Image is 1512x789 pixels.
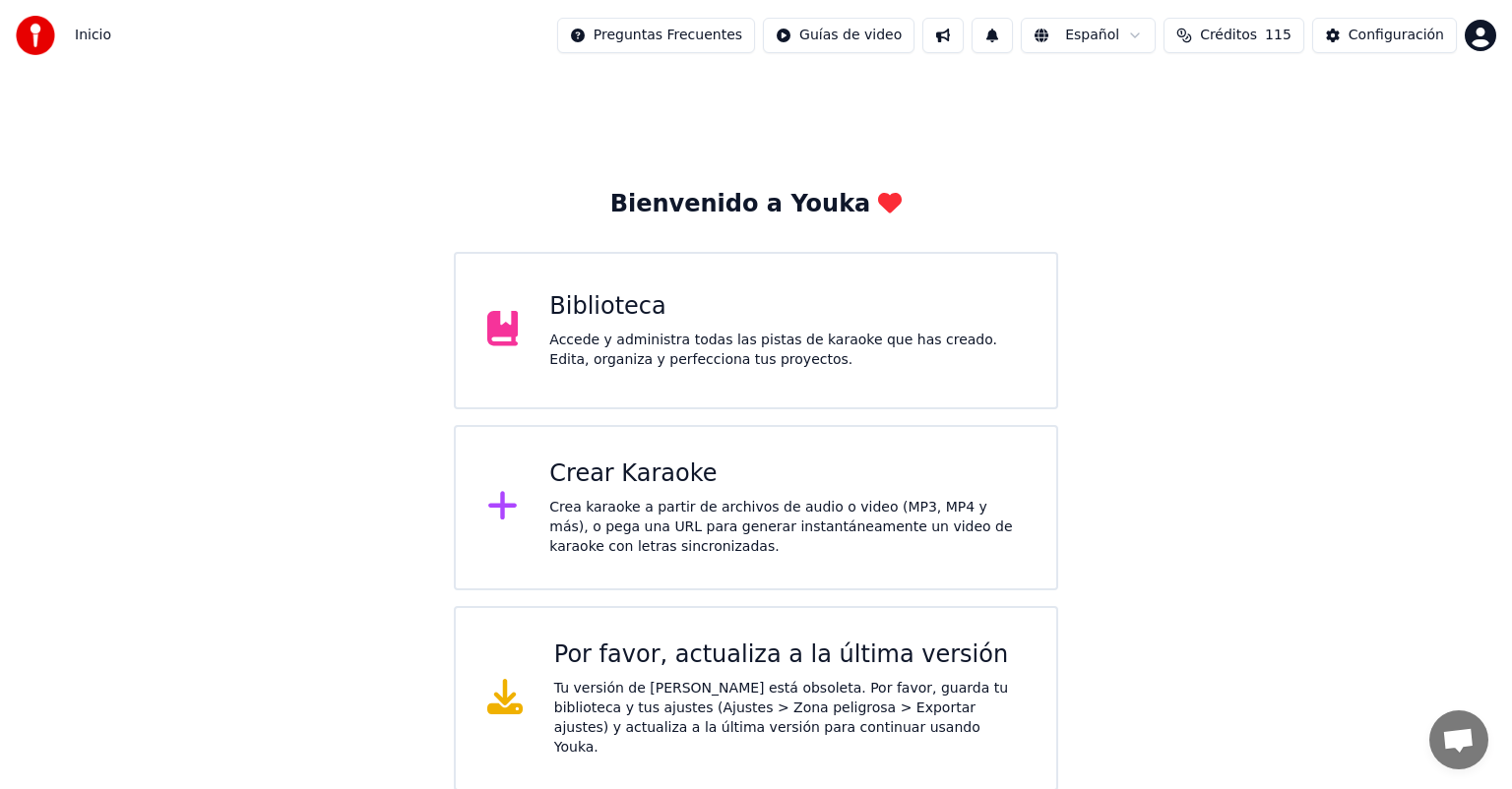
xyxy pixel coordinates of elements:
button: Créditos115 [1164,18,1304,53]
button: Configuración [1312,18,1457,53]
div: Tu versión de [PERSON_NAME] está obsoleta. Por favor, guarda tu biblioteca y tus ajustes (Ajustes... [554,679,1025,758]
span: 115 [1265,26,1291,45]
div: Por favor, actualiza a la última versión [554,639,1025,671]
button: Preguntas Frecuentes [557,18,755,53]
div: Bienvenido a Youka [610,189,903,220]
span: Créditos [1200,26,1257,45]
img: youka [16,16,55,55]
span: Inicio [75,26,111,45]
a: Chat abierto [1429,710,1488,769]
button: Guías de video [763,18,914,53]
div: Biblioteca [549,291,1025,323]
nav: breadcrumb [75,26,111,45]
div: Configuración [1349,26,1444,45]
div: Accede y administra todas las pistas de karaoke que has creado. Edita, organiza y perfecciona tus... [549,331,1025,370]
div: Crea karaoke a partir de archivos de audio o video (MP3, MP4 y más), o pega una URL para generar ... [549,498,1025,557]
div: Crear Karaoke [549,458,1025,490]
